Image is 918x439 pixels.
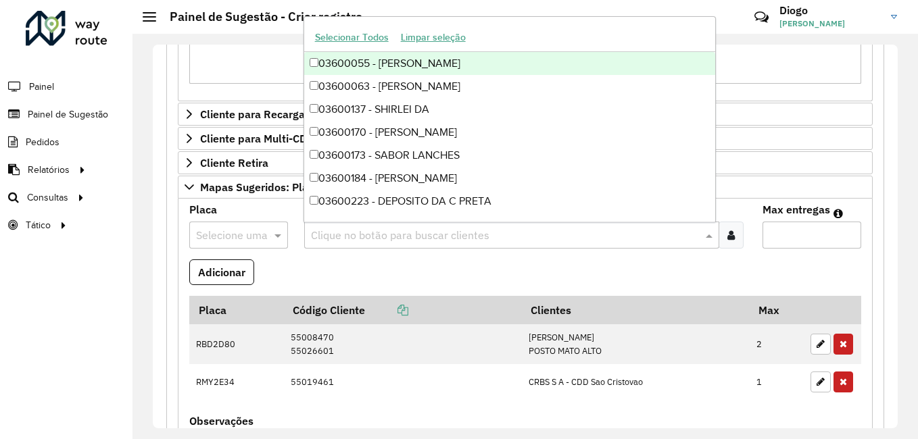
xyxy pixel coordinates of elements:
[779,18,881,30] span: [PERSON_NAME]
[309,27,395,48] button: Selecionar Todos
[200,182,359,192] span: Mapas Sugeridos: Placa-Cliente
[26,218,51,232] span: Tático
[304,167,716,190] div: 03600184 - [PERSON_NAME]
[29,80,54,94] span: Painel
[521,296,749,324] th: Clientes
[28,163,70,177] span: Relatórios
[304,98,716,121] div: 03600137 - SHIRLEI DA
[395,27,472,48] button: Limpar seleção
[304,144,716,167] div: 03600173 - SABOR LANCHES
[750,296,804,324] th: Max
[834,208,843,219] em: Máximo de clientes que serão colocados na mesma rota com os clientes informados
[750,364,804,399] td: 1
[304,16,717,222] ng-dropdown-panel: Options list
[283,296,521,324] th: Código Cliente
[156,9,362,24] h2: Painel de Sugestão - Criar registro
[200,157,268,168] span: Cliente Retira
[200,109,305,120] span: Cliente para Recarga
[189,324,283,364] td: RBD2D80
[283,364,521,399] td: 55019461
[189,364,283,399] td: RMY2E34
[178,151,873,174] a: Cliente Retira
[189,296,283,324] th: Placa
[521,324,749,364] td: [PERSON_NAME] POSTO MATO ALTO
[763,201,830,217] label: Max entregas
[200,133,391,144] span: Cliente para Multi-CDD/Internalização
[26,135,59,149] span: Pedidos
[750,324,804,364] td: 2
[178,176,873,199] a: Mapas Sugeridos: Placa-Cliente
[747,3,776,32] a: Contato Rápido
[304,213,716,236] div: 03600243 - [PERSON_NAME]
[189,201,217,217] label: Placa
[178,127,873,150] a: Cliente para Multi-CDD/Internalização
[304,121,716,144] div: 03600170 - [PERSON_NAME]
[521,364,749,399] td: CRBS S A - CDD Sao Cristovao
[178,103,873,126] a: Cliente para Recarga
[304,75,716,98] div: 03600063 - [PERSON_NAME]
[28,107,108,122] span: Painel de Sugestão
[27,190,68,205] span: Consultas
[304,52,716,75] div: 03600055 - [PERSON_NAME]
[365,303,408,317] a: Copiar
[189,413,253,429] label: Observações
[779,4,881,17] h3: Diogo
[189,259,254,285] button: Adicionar
[283,324,521,364] td: 55008470 55026601
[304,190,716,213] div: 03600223 - DEPOSITO DA C PRETA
